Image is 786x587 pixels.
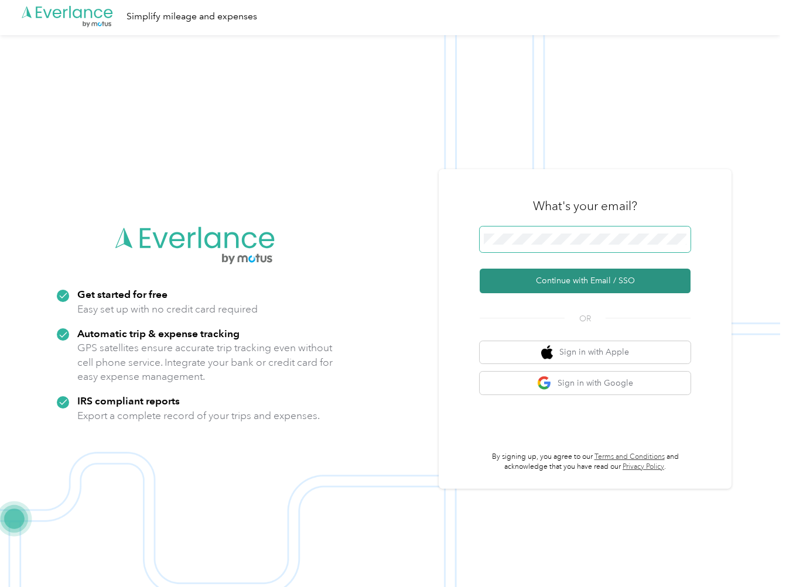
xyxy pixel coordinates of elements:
[480,372,691,394] button: google logoSign in with Google
[623,462,664,471] a: Privacy Policy
[77,288,168,300] strong: Get started for free
[77,409,320,423] p: Export a complete record of your trips and expenses.
[565,313,606,325] span: OR
[480,269,691,293] button: Continue with Email / SSO
[594,452,665,461] a: Terms and Conditions
[537,376,552,390] img: google logo
[480,341,691,364] button: apple logoSign in with Apple
[541,345,553,360] img: apple logo
[77,302,258,317] p: Easy set up with no credit card required
[127,9,257,24] div: Simplify mileage and expenses
[533,198,637,214] h3: What's your email?
[77,341,333,384] p: GPS satellites ensure accurate trip tracking even without cell phone service. Integrate your bank...
[480,452,691,472] p: By signing up, you agree to our and acknowledge that you have read our .
[77,394,180,407] strong: IRS compliant reports
[77,327,240,339] strong: Automatic trip & expense tracking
